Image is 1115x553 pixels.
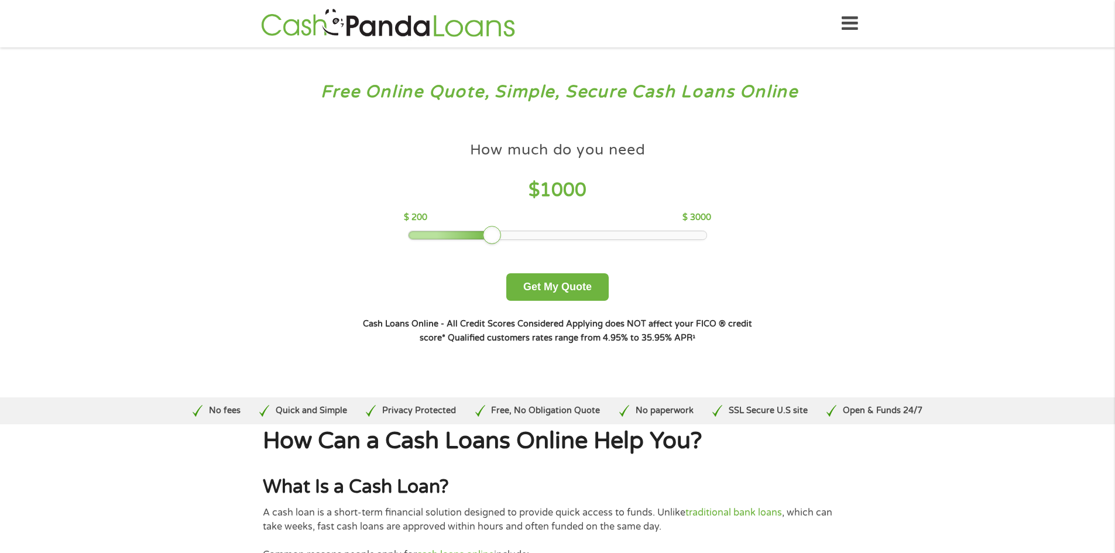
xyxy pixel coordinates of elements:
p: $ 200 [404,211,427,224]
strong: Applying does NOT affect your FICO ® credit score* [420,319,752,343]
h4: How much do you need [470,140,646,160]
h1: How Can a Cash Loans Online Help You? [263,430,853,453]
p: Free, No Obligation Quote [491,404,600,417]
p: No fees [209,404,241,417]
p: A cash loan is a short-term financial solution designed to provide quick access to funds. Unlike ... [263,506,853,534]
strong: Cash Loans Online - All Credit Scores Considered [363,319,564,329]
span: 1000 [540,179,586,201]
h3: Free Online Quote, Simple, Secure Cash Loans Online [34,81,1082,103]
h2: What Is a Cash Loan? [263,475,853,499]
p: $ 3000 [682,211,711,224]
p: Quick and Simple [276,404,347,417]
button: Get My Quote [506,273,609,301]
p: Privacy Protected [382,404,456,417]
img: GetLoanNow Logo [258,7,519,40]
p: No paperwork [636,404,694,417]
h4: $ [404,178,711,202]
p: SSL Secure U.S site [729,404,808,417]
strong: Qualified customers rates range from 4.95% to 35.95% APR¹ [448,333,695,343]
p: Open & Funds 24/7 [843,404,922,417]
a: traditional bank loans [685,507,782,518]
